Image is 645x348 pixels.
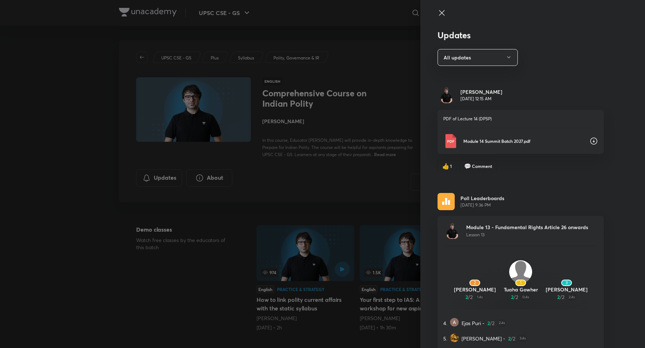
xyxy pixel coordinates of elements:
img: Avatar [509,260,532,283]
span: Ejas Puri - [462,319,484,327]
span: 2 [465,293,468,301]
span: 2 [508,335,511,342]
span: [PERSON_NAME] - [462,335,505,342]
span: 2 [557,293,560,301]
span: / [468,293,470,301]
span: like [442,163,449,169]
p: Module 14 Summit Batch 2027.pdf [463,138,584,144]
img: Avatar [443,222,460,239]
p: PDF of Lecture 14 (DPSP) [443,116,598,122]
span: 4. [443,319,447,327]
div: 3 [561,280,572,286]
span: / [513,293,516,301]
span: 1.4s [476,293,484,301]
img: Avatar [466,266,483,283]
span: 5. [443,335,447,342]
img: Avatar [450,334,459,342]
span: 2.4s [567,293,576,301]
p: Poll Leaderboards [460,194,504,202]
span: 2 [511,293,513,301]
span: 1 [450,163,452,169]
span: 2 [492,319,494,327]
p: [PERSON_NAME] [452,286,498,293]
span: 2 [562,293,564,301]
span: 2 [487,319,490,327]
p: [DATE] 12:15 AM [460,96,502,102]
span: 2 [513,335,515,342]
span: [DATE] 9:36 PM [460,202,504,208]
h3: Updates [438,30,604,40]
span: comment [464,163,471,169]
span: 3.4s [518,335,527,342]
img: Avatar [558,266,575,283]
span: 2 [516,293,518,301]
img: Pdf [443,134,458,148]
span: / [511,335,513,342]
img: Avatar [450,318,459,327]
div: 2 [469,280,480,286]
p: Tuaha Gowher [498,286,544,293]
span: 0.4s [521,293,530,301]
div: 1 [515,280,526,286]
img: Avatar [438,86,455,103]
span: / [490,319,492,327]
img: rescheduled [438,193,455,210]
span: 2 [470,293,473,301]
button: All updates [438,49,518,66]
span: Lesson 13 [466,232,484,237]
h6: [PERSON_NAME] [460,88,502,96]
p: [PERSON_NAME] [544,286,589,293]
span: 2.4s [497,319,506,327]
span: / [560,293,562,301]
span: Comment [472,163,492,169]
p: Module 13 - Fundamental Rights Article 26 onwards [466,223,588,231]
